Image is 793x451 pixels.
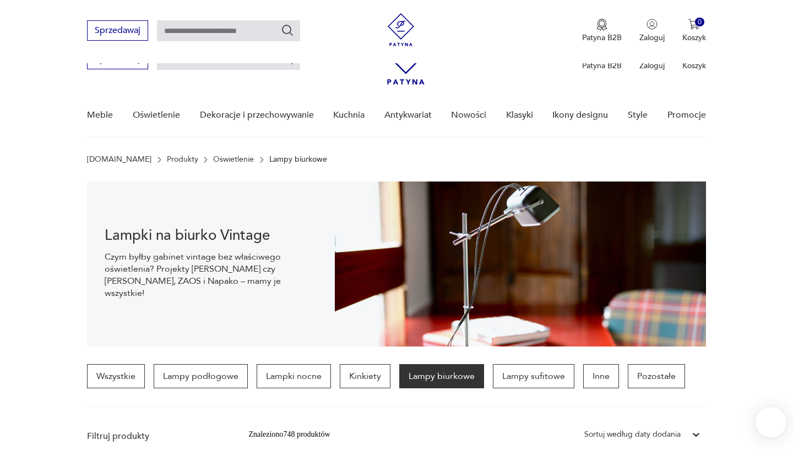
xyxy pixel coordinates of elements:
[105,251,317,299] p: Czym byłby gabinet vintage bez właściwego oświetlenia? Projekty [PERSON_NAME] czy [PERSON_NAME], ...
[628,94,648,136] a: Style
[695,18,704,27] div: 0
[667,94,706,136] a: Promocje
[281,24,294,37] button: Szukaj
[682,19,706,43] button: 0Koszyk
[596,19,607,31] img: Ikona medalu
[133,94,180,136] a: Oświetlenie
[269,155,327,164] p: Lampy biurkowe
[105,229,317,242] h1: Lampki na biurko Vintage
[87,364,145,388] a: Wszystkie
[451,94,486,136] a: Nowości
[87,155,151,164] a: [DOMAIN_NAME]
[87,56,148,64] a: Sprzedawaj
[213,155,254,164] a: Oświetlenie
[257,364,331,388] a: Lampki nocne
[384,94,432,136] a: Antykwariat
[582,19,622,43] a: Ikona medaluPatyna B2B
[154,364,248,388] a: Lampy podłogowe
[493,364,574,388] a: Lampy sufitowe
[399,364,484,388] a: Lampy biurkowe
[756,407,786,438] iframe: Smartsupp widget button
[584,428,681,441] div: Sortuj według daty dodania
[333,94,365,136] a: Kuchnia
[87,28,148,35] a: Sprzedawaj
[200,94,314,136] a: Dekoracje i przechowywanie
[682,32,706,43] p: Koszyk
[582,19,622,43] button: Patyna B2B
[628,364,685,388] a: Pozostałe
[582,61,622,71] p: Patyna B2B
[639,61,665,71] p: Zaloguj
[335,182,706,346] img: 59de657ae7cec28172f985f34cc39cd0.jpg
[87,94,113,136] a: Meble
[639,19,665,43] button: Zaloguj
[384,13,417,46] img: Patyna - sklep z meblami i dekoracjami vintage
[87,20,148,41] button: Sprzedawaj
[340,364,390,388] a: Kinkiety
[583,364,619,388] a: Inne
[248,428,330,441] div: Znaleziono 748 produktów
[688,19,699,30] img: Ikona koszyka
[167,155,198,164] a: Produkty
[647,19,658,30] img: Ikonka użytkownika
[552,94,608,136] a: Ikony designu
[682,61,706,71] p: Koszyk
[639,32,665,43] p: Zaloguj
[582,32,622,43] p: Patyna B2B
[87,430,222,442] p: Filtruj produkty
[506,94,533,136] a: Klasyki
